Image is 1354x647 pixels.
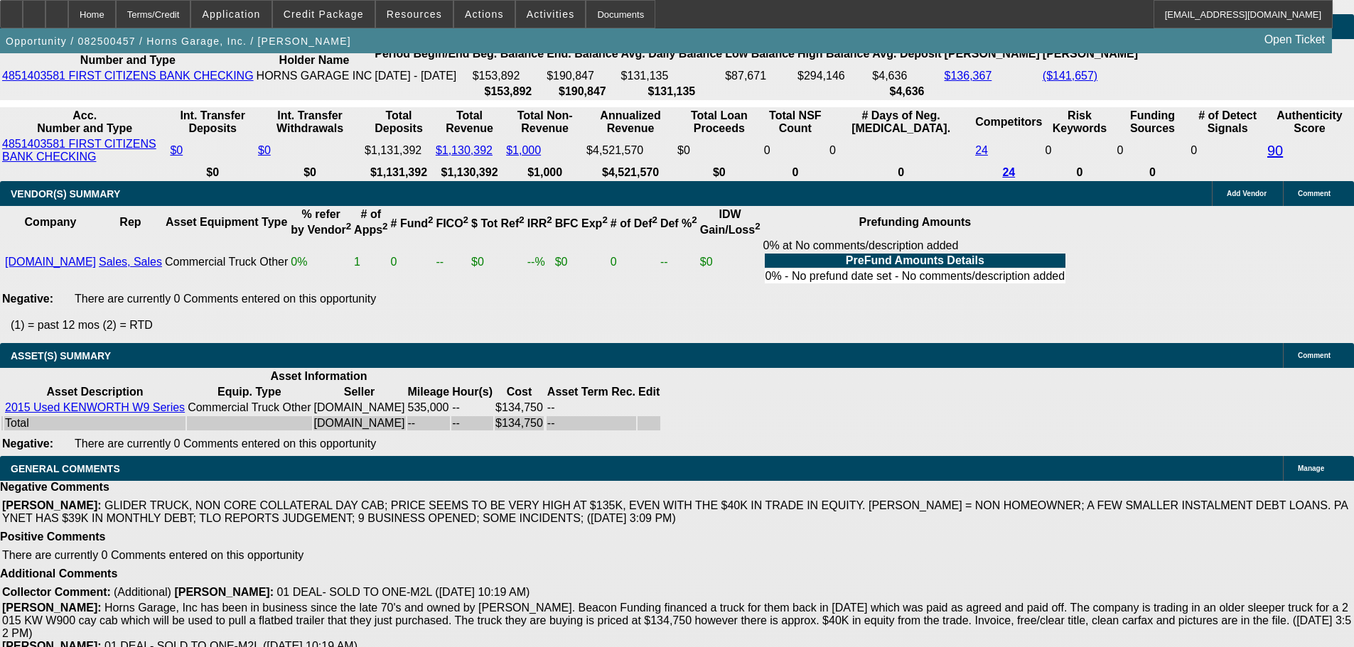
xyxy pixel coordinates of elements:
[797,69,870,83] td: $294,146
[436,144,493,156] a: $1,130,392
[859,216,972,228] b: Prefunding Amounts
[506,144,541,156] a: $1,000
[364,137,434,164] td: $1,131,392
[547,214,552,225] sup: 2
[407,416,451,430] td: --
[1190,137,1265,164] td: 0
[974,109,1043,136] th: Competitors
[435,109,504,136] th: Total Revenue
[428,214,433,225] sup: 2
[527,217,552,229] b: IRR
[472,69,544,83] td: $153,892
[829,109,973,136] th: # Days of Neg. [MEDICAL_DATA].
[677,109,762,136] th: Total Loan Proceeds
[11,350,111,361] span: ASSET(S) SUMMARY
[119,216,141,228] b: Rep
[846,254,984,266] b: PreFund Amounts Details
[374,69,470,83] td: [DATE] - [DATE]
[527,239,553,286] td: --%
[387,9,442,20] span: Resources
[346,221,351,232] sup: 2
[471,217,525,229] b: $ Tot Ref
[1227,190,1267,197] span: Add Vendor
[313,401,406,415] td: [DOMAIN_NAME]
[620,69,724,83] td: $131,135
[435,165,504,180] th: $1,130,392
[507,386,532,398] b: Cost
[353,239,388,286] td: 1
[1298,190,1331,197] span: Comment
[75,293,376,305] span: There are currently 0 Comments entered on this opportunity
[202,9,260,20] span: Application
[187,401,311,415] td: Commercial Truck Other
[677,137,762,164] td: $0
[586,165,675,180] th: $4,521,570
[284,9,364,20] span: Credit Package
[586,144,675,157] div: $4,521,570
[187,385,311,399] th: Equip. Type
[652,214,657,225] sup: 2
[472,85,544,99] th: $153,892
[2,138,156,163] a: 4851403581 FIRST CITIZENS BANK CHECKING
[1267,143,1283,158] a: 90
[1,109,168,136] th: Acc. Number and Type
[1298,464,1324,472] span: Manage
[99,256,162,268] a: Sales, Sales
[471,239,525,286] td: $0
[724,69,795,83] td: $87,671
[945,70,992,82] a: $136,367
[610,239,658,286] td: 0
[519,214,524,225] sup: 2
[465,9,504,20] span: Actions
[871,69,942,83] td: $4,636
[451,416,493,430] td: --
[376,1,453,28] button: Resources
[256,69,373,83] td: HORNS GARAGE INC
[547,386,635,398] b: Asset Term Rec.
[75,437,376,450] span: There are currently 0 Comments entered on this opportunity
[5,417,185,430] div: Total
[1044,137,1114,164] td: 0
[174,586,274,598] b: [PERSON_NAME]:
[11,319,1354,332] p: (1) = past 12 mos (2) = RTD
[944,40,1041,67] th: [PERSON_NAME]
[763,239,1068,285] div: 0% at No comments/description added
[451,401,493,415] td: --
[763,165,827,180] th: 0
[5,256,96,268] a: [DOMAIN_NAME]
[290,239,352,286] td: 0%
[291,208,351,236] b: % refer by Vendor
[700,208,761,236] b: IDW Gain/Loss
[454,1,515,28] button: Actions
[1117,137,1189,164] td: 0
[344,386,375,398] b: Seller
[620,40,724,67] th: Avg. Daily Balance
[724,40,795,67] th: Low Balance
[166,216,287,228] b: Asset Equipment Type
[1002,166,1015,178] a: 24
[463,214,468,225] sup: 2
[1267,109,1353,136] th: Authenticity Score
[829,137,973,164] td: 0
[547,416,636,430] td: --
[546,69,618,83] td: $190,847
[313,416,406,430] td: [DOMAIN_NAME]
[611,217,657,229] b: # of Def
[797,40,870,67] th: High Balance
[699,239,761,286] td: $0
[765,269,1066,283] td: 0% - No prefund date set - No comments/description added
[547,401,636,415] td: --
[257,165,362,180] th: $0
[755,221,760,232] sup: 2
[554,239,608,286] td: $0
[273,1,375,28] button: Credit Package
[6,36,351,47] span: Opportunity / 082500457 / Horns Garage, Inc. / [PERSON_NAME]
[547,385,636,399] th: Asset Term Recommendation
[677,165,762,180] th: $0
[436,217,468,229] b: FICO
[660,217,697,229] b: Def %
[47,386,144,398] b: Asset Description
[390,239,434,286] td: 0
[191,1,271,28] button: Application
[527,9,575,20] span: Activities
